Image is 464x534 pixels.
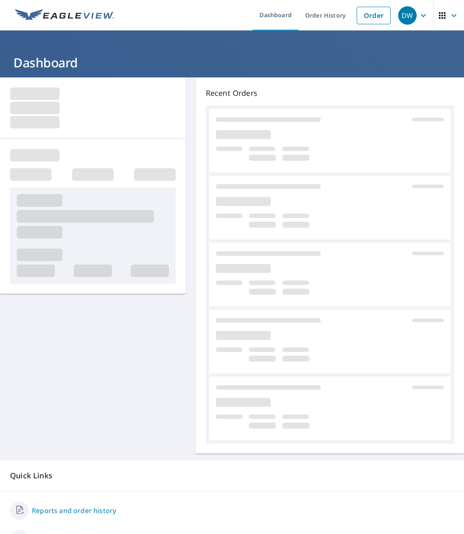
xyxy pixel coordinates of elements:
img: EV Logo [15,9,114,22]
p: Recent Orders [206,87,454,99]
h1: Dashboard [10,54,454,71]
div: DW [398,6,417,25]
a: Order [357,7,391,24]
p: Quick Links [10,470,454,481]
a: Reports and order history [32,506,116,516]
